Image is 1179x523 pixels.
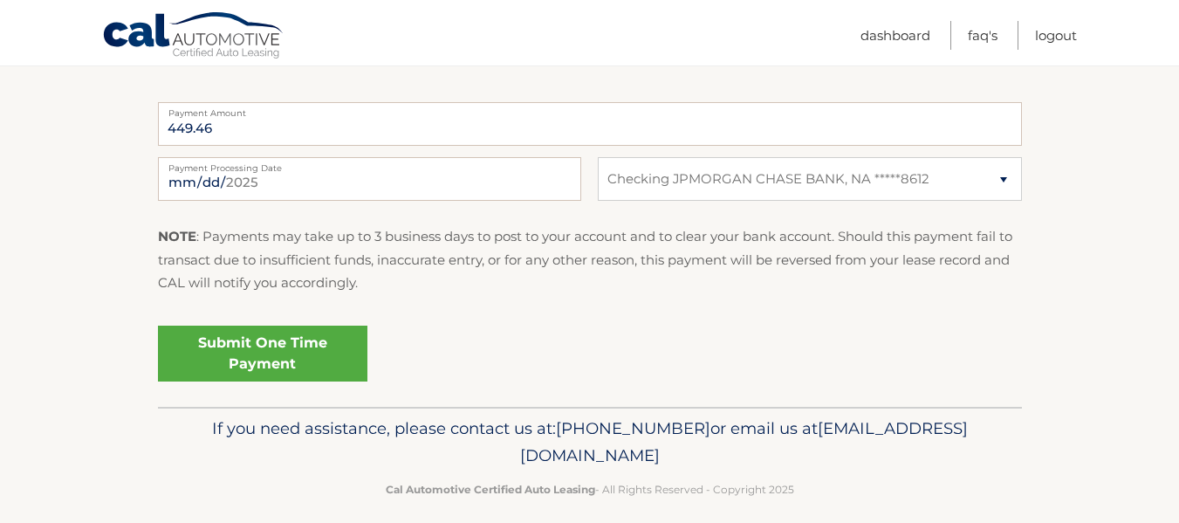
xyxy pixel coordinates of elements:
[169,480,1011,499] p: - All Rights Reserved - Copyright 2025
[386,483,595,496] strong: Cal Automotive Certified Auto Leasing
[169,415,1011,471] p: If you need assistance, please contact us at: or email us at
[158,228,196,244] strong: NOTE
[968,21,997,50] a: FAQ's
[158,326,367,382] a: Submit One Time Payment
[158,102,1022,146] input: Payment Amount
[1035,21,1077,50] a: Logout
[102,11,285,62] a: Cal Automotive
[860,21,930,50] a: Dashboard
[158,102,1022,116] label: Payment Amount
[158,225,1022,294] p: : Payments may take up to 3 business days to post to your account and to clear your bank account....
[158,157,581,201] input: Payment Date
[556,418,710,438] span: [PHONE_NUMBER]
[158,157,581,171] label: Payment Processing Date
